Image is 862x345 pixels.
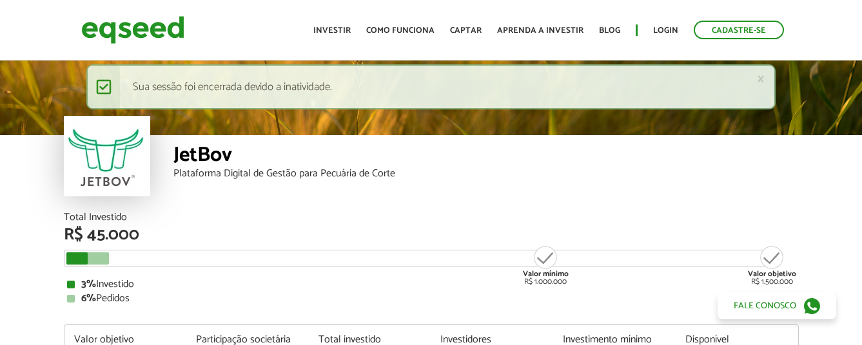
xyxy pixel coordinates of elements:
div: JetBov [173,145,799,169]
a: Login [653,26,678,35]
div: Disponível [685,335,789,345]
div: Investido [67,279,796,290]
div: R$ 45.000 [64,227,799,243]
a: Cadastre-se [694,21,784,39]
div: Investimento mínimo [563,335,666,345]
strong: Valor objetivo [748,268,796,280]
strong: Valor mínimo [523,268,569,280]
div: Valor objetivo [74,335,177,345]
strong: 3% [81,275,96,293]
div: Sua sessão foi encerrada devido a inatividade. [86,64,776,109]
div: R$ 1.500.000 [748,245,796,286]
strong: 6% [81,290,96,307]
a: Aprenda a investir [497,26,583,35]
div: Pedidos [67,294,796,304]
div: Total Investido [64,212,799,223]
div: Participação societária [196,335,299,345]
div: Investidores [440,335,544,345]
a: Fale conosco [718,292,836,319]
a: Blog [599,26,620,35]
a: Investir [313,26,351,35]
div: Total investido [318,335,422,345]
img: EqSeed [81,13,184,47]
a: Captar [450,26,482,35]
div: R$ 1.000.000 [522,245,570,286]
div: Plataforma Digital de Gestão para Pecuária de Corte [173,169,799,179]
a: × [757,72,765,86]
a: Como funciona [366,26,435,35]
